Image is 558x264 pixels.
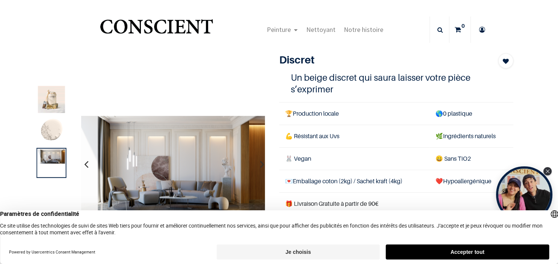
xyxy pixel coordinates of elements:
font: 🎁 Livraison Gratuite à partir de 90€ [285,200,378,207]
td: ans TiO2 [429,147,513,170]
h1: Discret [279,53,478,66]
span: Notre histoire [344,25,383,34]
div: Tolstoy bubble widget [496,166,552,223]
span: 🏆 [285,110,293,117]
span: Add to wishlist [503,57,509,66]
div: Close Tolstoy widget [543,167,552,175]
td: ❤️Hypoallergénique [429,170,513,193]
div: Open Tolstoy [496,166,552,223]
h4: Un beige discret qui saura laisser votre pièce s’exprimer [291,72,502,95]
button: Add to wishlist [498,53,513,68]
a: Logo of Conscient [98,15,215,45]
span: Peinture [267,25,291,34]
td: Production locale [279,102,429,125]
span: 🌿 [435,132,443,140]
div: Open Tolstoy widget [496,166,552,223]
img: Product image [38,118,65,145]
img: Conscient [98,15,215,45]
span: Nettoyant [306,25,336,34]
img: Product image [81,116,265,213]
span: 💌 [285,177,293,185]
a: Peinture [262,17,302,43]
td: Emballage coton (2kg) / Sachet kraft (4kg) [279,170,429,193]
img: Product image [38,149,65,164]
img: Product image [38,86,65,113]
sup: 0 [460,22,467,30]
span: 😄 S [435,155,447,162]
a: 0 [449,17,470,43]
td: 0 plastique [429,102,513,125]
td: Ingrédients naturels [429,125,513,147]
span: 💪 Résistant aux Uvs [285,132,339,140]
button: Open chat widget [6,6,29,29]
span: 🐰 Vegan [285,155,311,162]
span: 🌎 [435,110,443,117]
